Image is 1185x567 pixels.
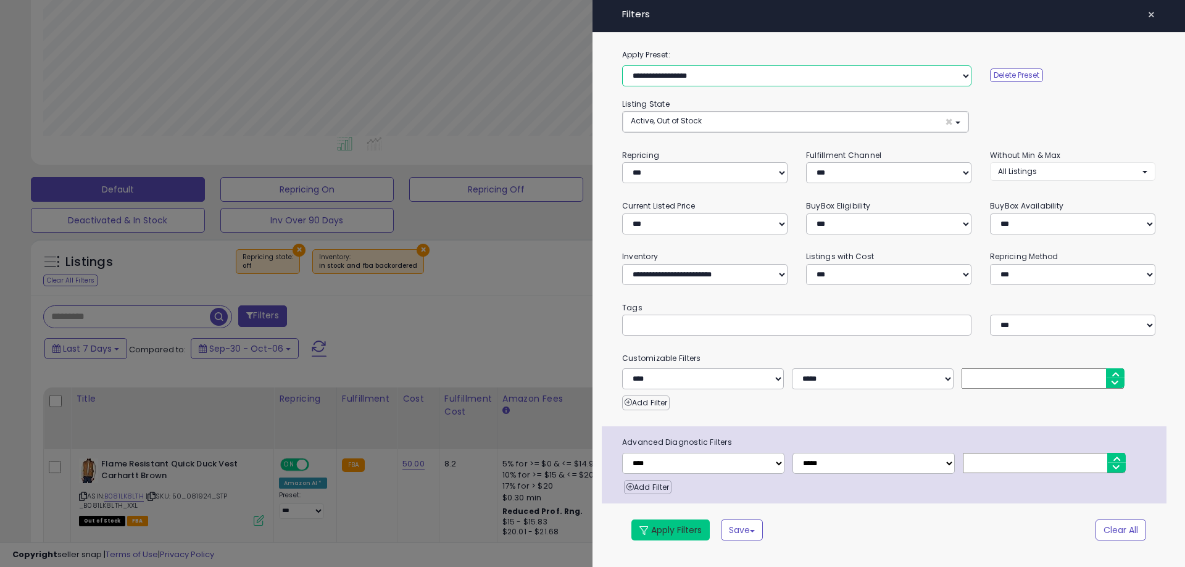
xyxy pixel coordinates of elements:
small: Repricing Method [990,251,1058,262]
button: Add Filter [622,395,670,410]
span: Active, Out of Stock [631,115,702,126]
h4: Filters [622,9,1155,20]
button: Active, Out of Stock × [623,112,968,132]
span: × [1147,6,1155,23]
small: BuyBox Eligibility [806,201,870,211]
button: × [1142,6,1160,23]
small: Listing State [622,99,670,109]
button: Save [721,519,763,540]
small: Inventory [622,251,658,262]
button: Delete Preset [990,68,1043,82]
button: Apply Filters [631,519,710,540]
label: Apply Preset: [613,48,1165,62]
button: Clear All [1096,519,1146,540]
span: × [945,115,953,128]
span: Advanced Diagnostic Filters [613,436,1166,449]
small: Listings with Cost [806,251,874,262]
small: Fulfillment Channel [806,150,881,160]
small: Customizable Filters [613,352,1165,365]
small: Tags [613,301,1165,315]
small: Without Min & Max [990,150,1061,160]
button: Add Filter [624,480,671,495]
span: All Listings [998,166,1037,176]
small: Current Listed Price [622,201,695,211]
button: All Listings [990,162,1155,180]
small: BuyBox Availability [990,201,1063,211]
small: Repricing [622,150,659,160]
